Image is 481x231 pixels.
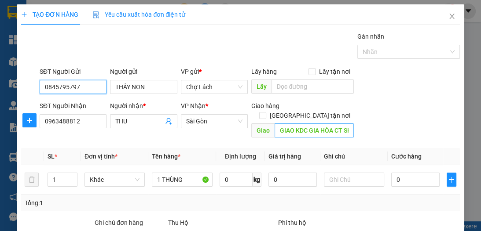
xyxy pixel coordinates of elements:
[251,79,272,94] span: Lấy
[324,173,384,187] input: Ghi Chú
[152,153,180,160] span: Tên hàng
[165,118,172,125] span: user-add
[7,8,21,18] span: Gửi:
[320,148,388,165] th: Ghi chú
[7,29,78,41] div: 0833171743
[152,173,212,187] input: VD: Bàn, Ghế
[447,176,456,183] span: plus
[25,173,39,187] button: delete
[22,113,37,127] button: plus
[268,173,317,187] input: 0
[278,218,386,231] div: Phí thu hộ
[275,123,354,137] input: Dọc đường
[92,11,99,18] img: icon
[40,67,106,76] div: SĐT Người Gửi
[181,102,206,109] span: VP Nhận
[90,173,140,186] span: Khác
[25,198,187,208] div: Tổng: 1
[272,79,354,94] input: Dọc đường
[253,173,261,187] span: kg
[7,7,78,18] div: Chợ Lách
[168,219,188,226] span: Thu Hộ
[23,117,36,124] span: plus
[84,18,160,29] div: THÀNH NHỰT
[186,115,242,128] span: Sài Gòn
[448,13,455,20] span: close
[251,68,277,75] span: Lấy hàng
[266,111,354,120] span: [GEOGRAPHIC_DATA] tận nơi
[110,101,177,111] div: Người nhận
[84,153,117,160] span: Đơn vị tính
[21,11,27,18] span: plus
[225,153,256,160] span: Định lượng
[7,18,78,29] div: THÊM
[40,101,106,111] div: SĐT Người Nhận
[251,102,279,109] span: Giao hàng
[181,67,248,76] div: VP gửi
[7,47,20,56] span: CR :
[447,173,456,187] button: plus
[21,11,78,18] span: TẠO ĐƠN HÀNG
[84,29,160,41] div: 0906322132
[84,8,105,18] span: Nhận:
[84,7,160,18] div: Sài Gòn
[391,153,422,160] span: Cước hàng
[110,67,177,76] div: Người gửi
[92,11,185,18] span: Yêu cầu xuất hóa đơn điện tử
[268,153,301,160] span: Giá trị hàng
[70,61,82,73] span: SL
[251,123,275,137] span: Giao
[7,46,79,57] div: 30.000
[7,62,160,73] div: Tên hàng: 1T ( : 1 )
[357,33,384,40] label: Gán nhãn
[316,67,354,76] span: Lấy tận nơi
[48,153,55,160] span: SL
[95,219,143,226] label: Ghi chú đơn hàng
[186,80,242,94] span: Chợ Lách
[440,4,464,29] button: Close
